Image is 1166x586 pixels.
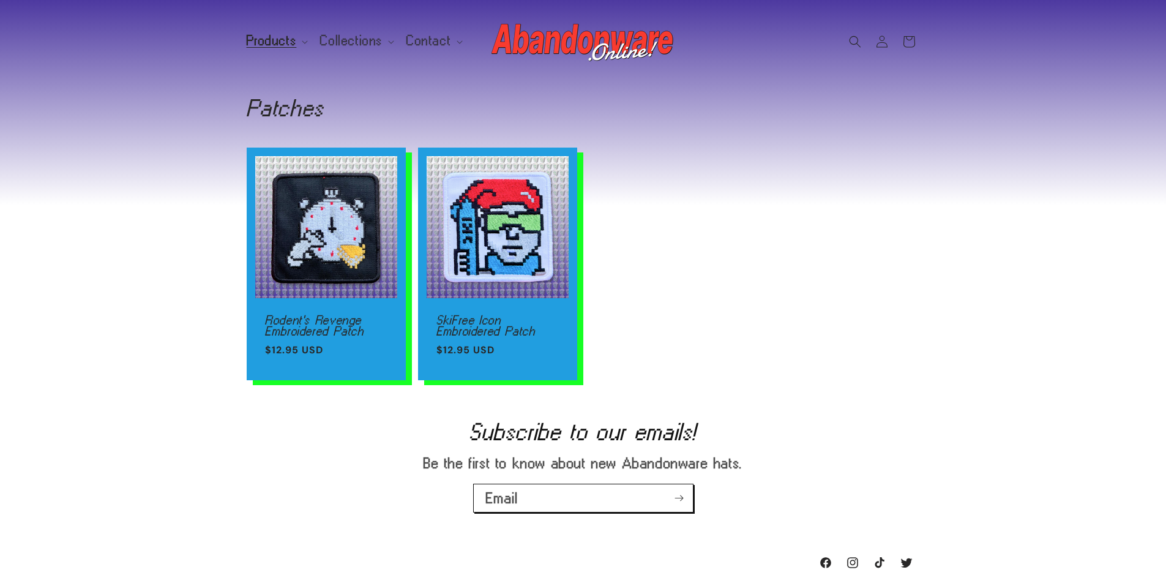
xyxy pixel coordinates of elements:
[487,12,679,70] a: Abandonware
[491,17,675,66] img: Abandonware
[247,98,920,118] h1: Patches
[406,36,451,47] span: Contact
[842,28,869,55] summary: Search
[436,315,559,336] a: SkiFree Icon Embroidered Patch
[666,484,693,513] button: Subscribe
[320,36,383,47] span: Collections
[55,422,1111,441] h2: Subscribe to our emails!
[313,28,399,54] summary: Collections
[399,28,468,54] summary: Contact
[247,36,297,47] span: Products
[265,315,387,336] a: Rodent's Revenge Embroidered Patch
[239,28,313,54] summary: Products
[369,454,798,472] p: Be the first to know about new Abandonware hats.
[474,484,693,512] input: Email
